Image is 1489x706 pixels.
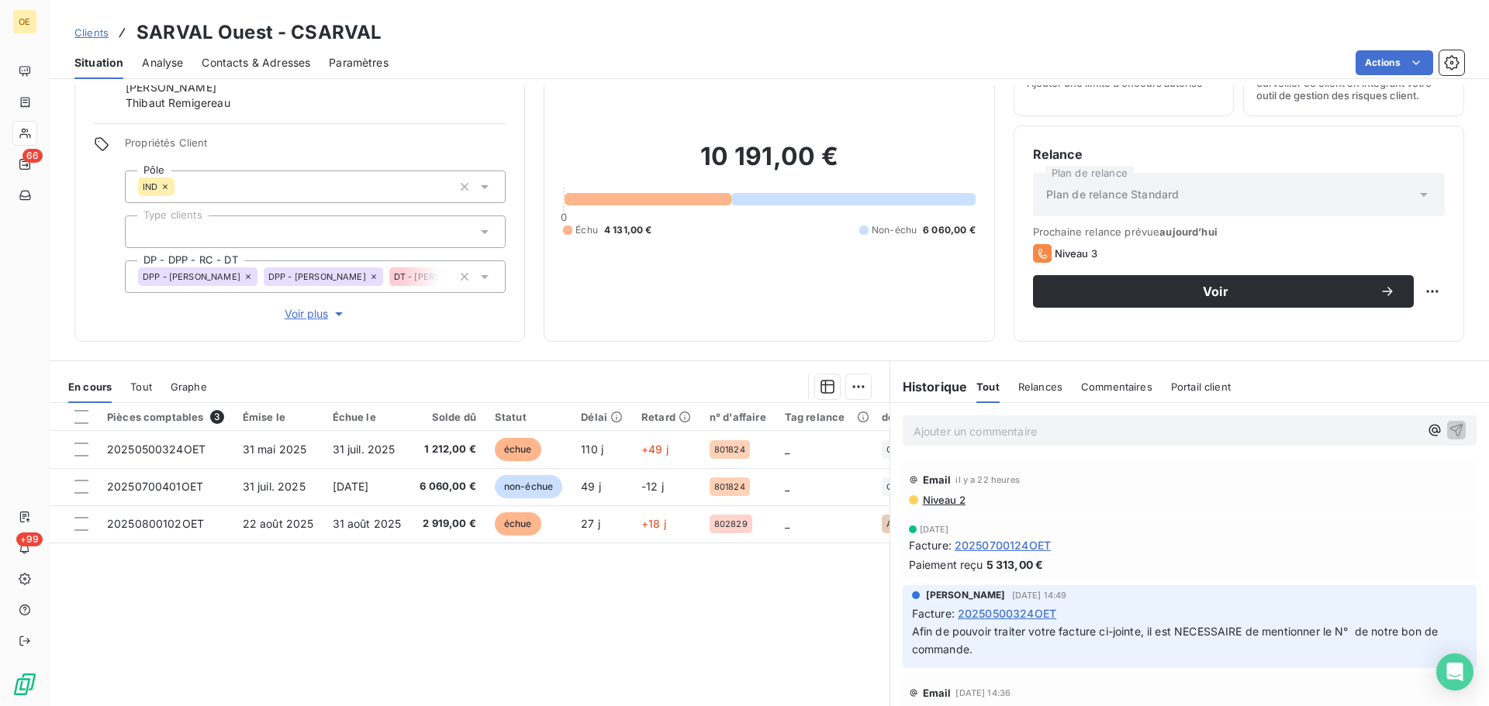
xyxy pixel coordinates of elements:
span: Paiement reçu [909,556,983,573]
span: Clients [74,26,109,39]
div: désignation [882,411,959,423]
span: il y a 22 heures [955,475,1019,484]
span: 110 j [581,443,603,456]
span: +49 j [641,443,668,456]
span: Commentaires [1081,381,1152,393]
div: Pièces comptables [107,410,224,424]
span: 31 juil. 2025 [243,480,306,493]
span: Surveiller ce client en intégrant votre outil de gestion des risques client. [1256,77,1451,102]
span: Thibaut Remigereau [126,95,230,111]
span: Plan de relance Standard [1046,187,1180,202]
span: Voir [1052,285,1380,298]
span: Graphe [171,381,207,393]
span: Tout [130,381,152,393]
span: Niveau 3 [1055,247,1097,260]
div: Délai [581,411,623,423]
span: _ [785,517,789,530]
div: Solde dû [420,411,476,423]
span: 20250500324OET [958,605,1056,622]
span: Paramètres [329,55,389,71]
span: échue [495,438,541,461]
button: Voir [1033,275,1414,308]
span: [DATE] 14:36 [955,688,1011,697]
span: 1 212,00 € [420,442,476,457]
span: Propriétés Client [125,136,506,158]
a: Clients [74,25,109,40]
span: Non-échu [872,223,917,237]
h6: Relance [1033,145,1445,164]
span: Situation [74,55,123,71]
span: -12 j [641,480,664,493]
span: Analyse [142,55,183,71]
span: 22 août 2025 [243,517,314,530]
img: Logo LeanPay [12,672,37,697]
span: 27 j [581,517,600,530]
span: 6 060,00 € [420,479,476,494]
span: En cours [68,381,112,393]
span: 31 août 2025 [333,517,402,530]
span: CONTRAT ASSISTANCE 2025 7J7 / 10H - 101€ [886,445,955,454]
div: Émise le [243,411,314,423]
div: Statut [495,411,562,423]
span: 6 060,00 € [923,223,976,237]
span: 49 j [581,480,601,493]
span: Tout [976,381,1000,393]
span: DPP - [PERSON_NAME] [143,272,240,281]
span: [DATE] [333,480,369,493]
input: Ajouter une valeur [138,225,150,239]
div: Retard [641,411,691,423]
span: CONTRAT ASSISTANCE 2025 7J7 / 10H - 101€ [886,482,955,491]
span: AJOUTS DÉBIMÈTRES [886,519,955,529]
button: Actions [1356,50,1433,75]
div: Tag relance [785,411,864,423]
span: 801824 [714,445,745,454]
span: 20250700124OET [955,537,1051,553]
span: [DATE] 14:49 [1012,591,1067,600]
input: Ajouter une valeur [174,180,187,194]
span: Email [923,687,952,699]
span: Relances [1018,381,1062,393]
span: Voir plus [285,306,347,322]
h3: SARVAL Ouest - CSARVAL [136,19,382,46]
span: Facture : [912,605,955,622]
span: 4 131,00 € [604,223,652,237]
span: Facture : [909,537,952,553]
span: +99 [16,532,43,546]
span: 66 [22,149,43,163]
h2: 10 191,00 € [563,141,975,188]
span: _ [785,480,789,493]
span: aujourd’hui [1159,226,1218,238]
div: Open Intercom Messenger [1436,653,1473,691]
span: DT - [PERSON_NAME] [394,272,486,281]
span: Niveau 2 [921,494,966,506]
button: Voir plus [125,305,506,322]
span: Prochaine relance prévue [1033,226,1445,238]
span: Afin de pouvoir traiter votre facture ci-jointe, il est NECESSAIRE de mentionner le N° de notre b... [912,625,1442,656]
span: [DATE] [920,525,949,534]
div: OE [12,9,37,34]
span: 3 [210,410,224,424]
span: [PERSON_NAME] [926,588,1006,602]
input: Ajouter une valeur [440,270,452,284]
span: IND [143,182,157,191]
span: Email [923,474,952,486]
span: 20250500324OET [107,443,206,456]
span: _ [785,443,789,456]
span: 5 313,00 € [986,556,1044,573]
span: DPP - [PERSON_NAME] [268,272,366,281]
span: 31 juil. 2025 [333,443,396,456]
span: 802829 [714,519,748,529]
span: Contacts & Adresses [202,55,310,71]
span: 31 mai 2025 [243,443,307,456]
span: 20250800102OET [107,517,204,530]
span: +18 j [641,517,666,530]
span: non-échue [495,475,562,498]
span: 0 [561,211,567,223]
span: échue [495,512,541,536]
div: n° d'affaire [710,411,766,423]
span: 20250700401OET [107,480,203,493]
span: [PERSON_NAME] [126,80,216,95]
div: Échue le [333,411,402,423]
span: Portail client [1171,381,1231,393]
span: Échu [575,223,598,237]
